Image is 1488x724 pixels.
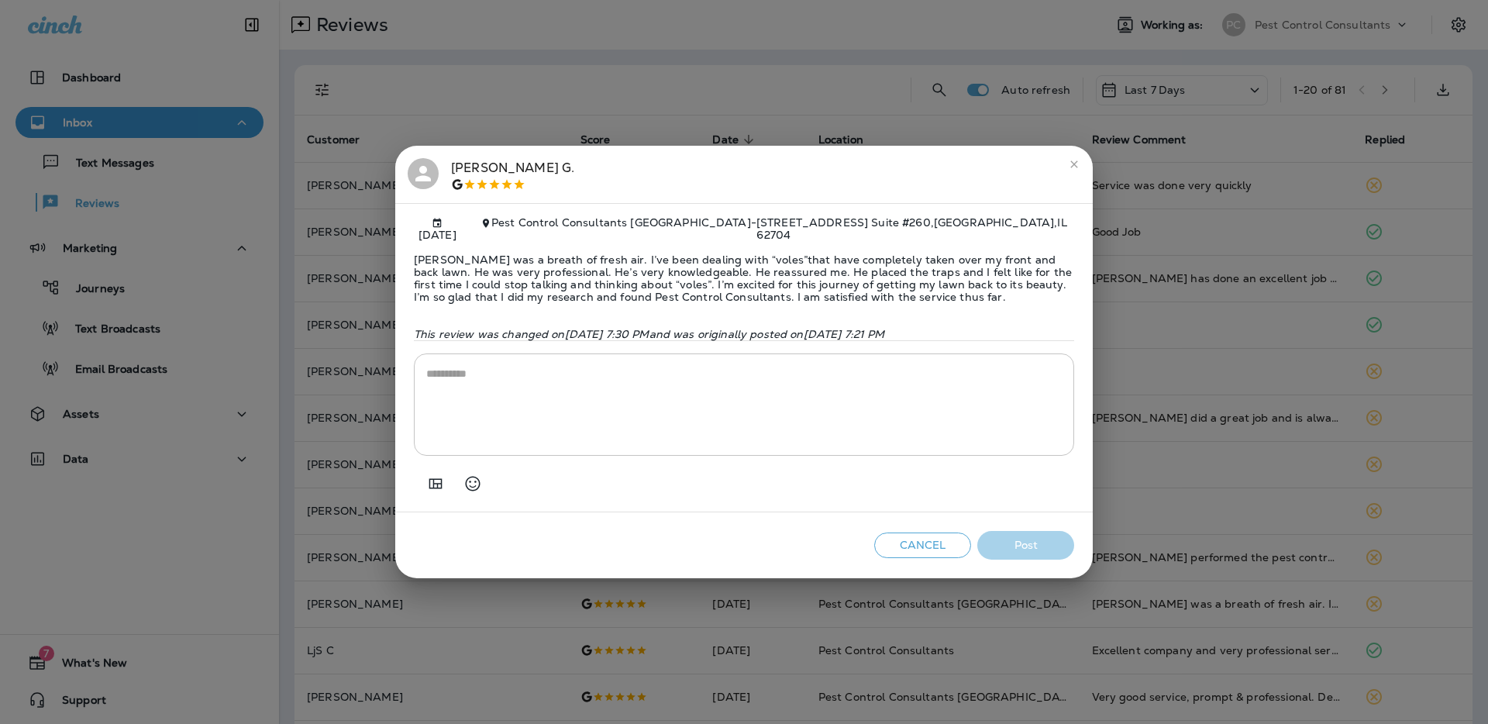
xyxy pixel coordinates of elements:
button: Add in a premade template [420,468,451,499]
p: This review was changed on [DATE] 7:30 PM [414,328,1074,340]
button: close [1062,152,1087,177]
span: [DATE] [414,216,461,242]
button: Select an emoji [457,468,488,499]
span: and was originally posted on [DATE] 7:21 PM [649,327,885,341]
button: Cancel [874,533,971,558]
span: Pest Control Consultants [GEOGRAPHIC_DATA] - [STREET_ADDRESS] Suite #260 , [GEOGRAPHIC_DATA] , IL... [491,215,1067,243]
div: [PERSON_NAME] G. [451,158,574,191]
span: [PERSON_NAME] was a breath of fresh air. I’ve been dealing with “voles”that have completely taken... [414,241,1074,315]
